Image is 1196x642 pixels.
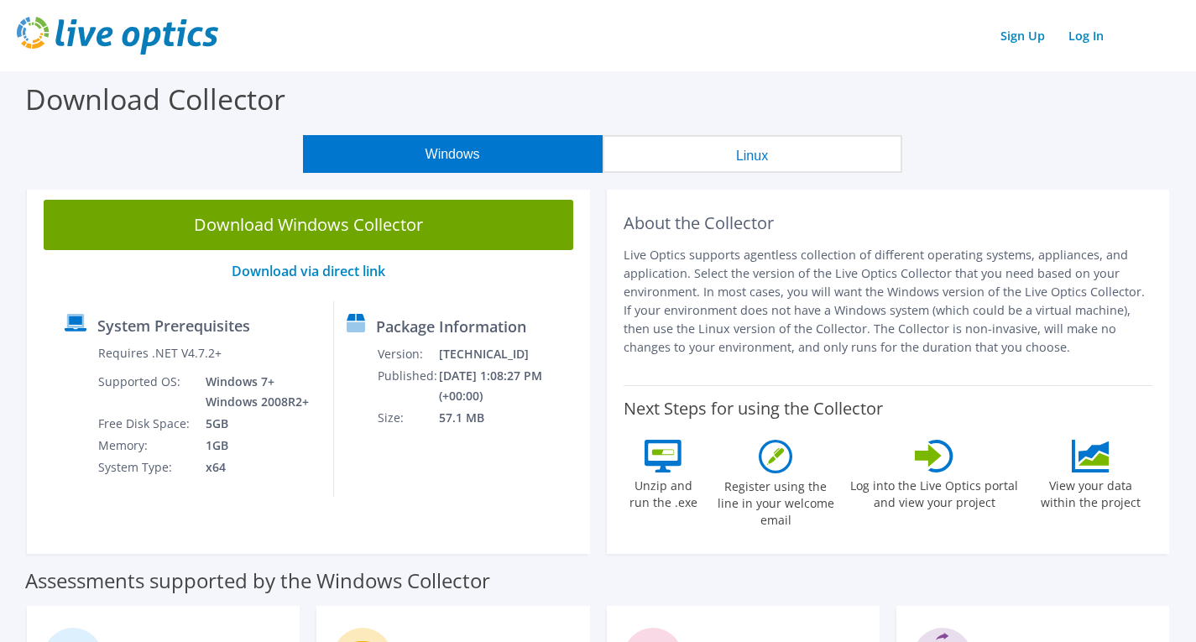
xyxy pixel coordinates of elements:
[603,135,902,173] button: Linux
[25,572,490,589] label: Assessments supported by the Windows Collector
[377,407,438,429] td: Size:
[624,472,702,511] label: Unzip and run the .exe
[25,80,285,118] label: Download Collector
[438,407,582,429] td: 57.1 MB
[1030,472,1151,511] label: View your data within the project
[624,246,1153,357] p: Live Optics supports agentless collection of different operating systems, appliances, and applica...
[97,457,193,478] td: System Type:
[377,365,438,407] td: Published:
[193,435,312,457] td: 1GB
[624,213,1153,233] h2: About the Collector
[713,473,838,529] label: Register using the line in your welcome email
[232,262,385,280] a: Download via direct link
[97,317,250,334] label: System Prerequisites
[193,457,312,478] td: x64
[98,345,222,362] label: Requires .NET V4.7.2+
[849,472,1019,511] label: Log into the Live Optics portal and view your project
[438,343,582,365] td: [TECHNICAL_ID]
[17,17,218,55] img: live_optics_svg.svg
[97,435,193,457] td: Memory:
[376,318,526,335] label: Package Information
[44,200,573,250] a: Download Windows Collector
[992,23,1053,48] a: Sign Up
[303,135,603,173] button: Windows
[1060,23,1112,48] a: Log In
[377,343,438,365] td: Version:
[193,413,312,435] td: 5GB
[193,371,312,413] td: Windows 7+ Windows 2008R2+
[438,365,582,407] td: [DATE] 1:08:27 PM (+00:00)
[97,371,193,413] td: Supported OS:
[97,413,193,435] td: Free Disk Space:
[624,399,883,419] label: Next Steps for using the Collector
